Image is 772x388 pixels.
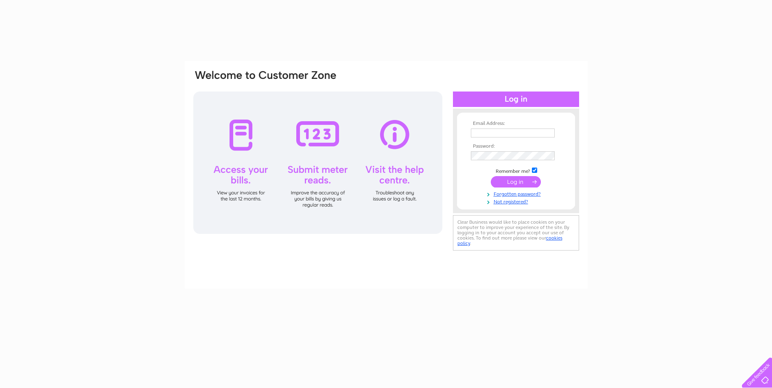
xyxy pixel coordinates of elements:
[453,215,579,251] div: Clear Business would like to place cookies on your computer to improve your experience of the sit...
[471,197,563,205] a: Not registered?
[491,176,541,187] input: Submit
[471,190,563,197] a: Forgotten password?
[469,166,563,174] td: Remember me?
[469,121,563,126] th: Email Address:
[457,235,562,246] a: cookies policy
[469,144,563,149] th: Password:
